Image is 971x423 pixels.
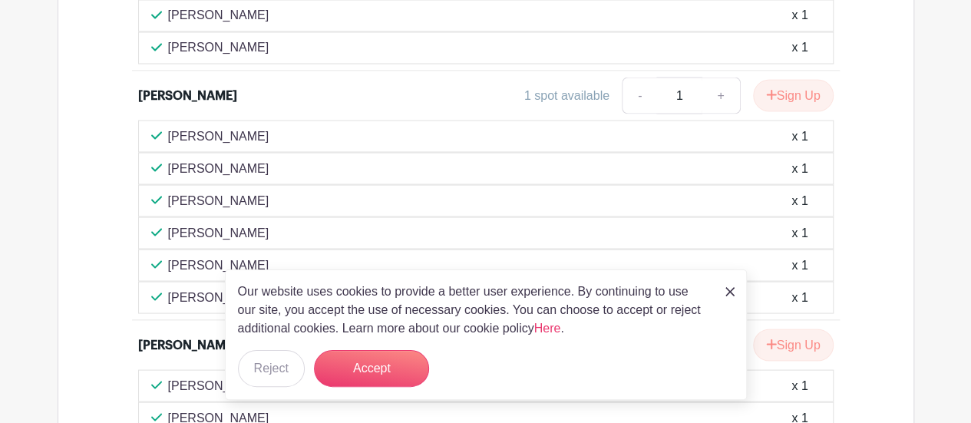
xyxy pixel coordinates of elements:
[725,287,735,296] img: close_button-5f87c8562297e5c2d7936805f587ecaba9071eb48480494691a3f1689db116b3.svg
[534,322,561,335] a: Here
[702,77,740,114] a: +
[791,223,808,242] div: x 1
[791,127,808,145] div: x 1
[238,350,305,387] button: Reject
[168,6,269,25] p: [PERSON_NAME]
[753,329,834,361] button: Sign Up
[138,86,237,104] div: [PERSON_NAME]
[791,6,808,25] div: x 1
[314,350,429,387] button: Accept
[791,376,808,395] div: x 1
[791,256,808,274] div: x 1
[791,288,808,306] div: x 1
[622,77,657,114] a: -
[168,191,269,210] p: [PERSON_NAME]
[238,283,709,338] p: Our website uses cookies to provide a better user experience. By continuing to use our site, you ...
[168,256,269,274] p: [PERSON_NAME]
[791,191,808,210] div: x 1
[168,127,269,145] p: [PERSON_NAME]
[168,223,269,242] p: [PERSON_NAME]
[168,376,269,395] p: [PERSON_NAME]
[138,335,237,354] div: [PERSON_NAME]
[524,86,609,104] div: 1 spot available
[753,79,834,111] button: Sign Up
[168,288,269,306] p: [PERSON_NAME]
[168,159,269,177] p: [PERSON_NAME]
[791,159,808,177] div: x 1
[168,38,269,57] p: [PERSON_NAME]
[791,38,808,57] div: x 1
